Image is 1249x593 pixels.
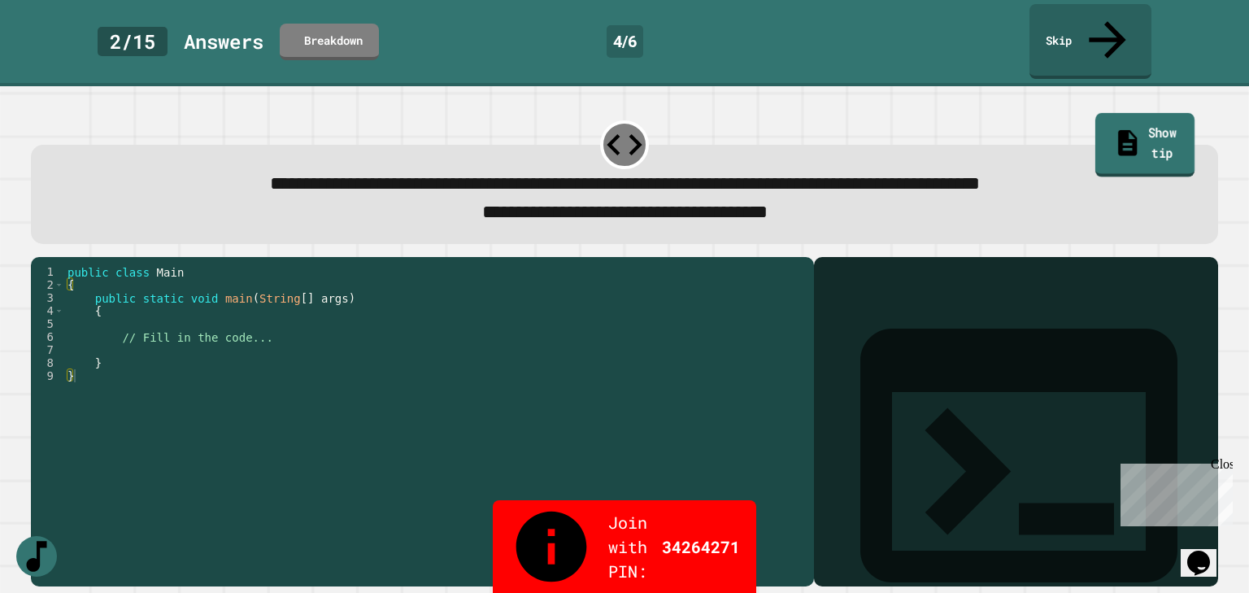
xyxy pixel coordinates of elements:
div: Answer s [184,27,263,56]
div: 4 / 6 [607,25,643,58]
div: 8 [31,356,64,369]
div: 6 [31,330,64,343]
iframe: chat widget [1181,528,1233,577]
div: 9 [31,369,64,382]
div: Join with PIN: [493,500,756,593]
div: 3 [31,291,64,304]
div: 2 / 15 [98,27,168,56]
a: Show tip [1095,113,1194,177]
div: 1 [31,265,64,278]
div: Chat with us now!Close [7,7,112,103]
span: Toggle code folding, rows 4 through 8 [54,304,63,317]
div: 4 [31,304,64,317]
iframe: chat widget [1114,457,1233,526]
a: Breakdown [280,24,379,60]
span: 34264271 [662,534,740,559]
span: Toggle code folding, rows 2 through 9 [54,278,63,291]
div: 7 [31,343,64,356]
div: 5 [31,317,64,330]
a: Skip [1029,4,1151,79]
div: 2 [31,278,64,291]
